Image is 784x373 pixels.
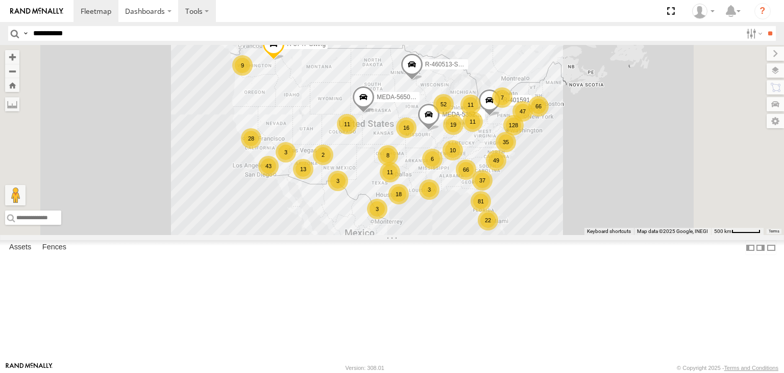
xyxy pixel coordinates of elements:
[276,142,296,162] div: 3
[745,240,755,255] label: Dock Summary Table to the Left
[714,228,731,234] span: 500 km
[442,111,495,118] span: MEDA-535204-Roll
[377,94,429,101] span: MEDA-565003-Roll
[396,118,416,138] div: 16
[462,111,483,132] div: 11
[472,170,493,191] div: 37
[328,171,348,191] div: 3
[419,179,439,200] div: 3
[258,156,279,176] div: 43
[711,228,764,235] button: Map Scale: 500 km per 53 pixels
[6,363,53,373] a: Visit our Website
[4,241,36,255] label: Assets
[528,96,549,116] div: 66
[232,55,253,76] div: 9
[37,241,71,255] label: Fences
[422,149,443,169] div: 6
[492,87,512,108] div: 7
[677,365,778,371] div: © Copyright 2025 -
[378,145,398,166] div: 8
[754,3,771,19] i: ?
[766,240,776,255] label: Hide Summary Table
[755,240,766,255] label: Dock Summary Table to the Right
[5,185,26,205] button: Drag Pegman onto the map to open Street View
[5,78,19,92] button: Zoom Home
[337,114,357,134] div: 11
[456,159,476,180] div: 66
[512,101,533,122] div: 47
[503,97,530,104] span: R-401591
[689,4,718,19] div: Nick Williams
[21,26,30,41] label: Search Query
[241,128,261,149] div: 28
[5,64,19,78] button: Zoom out
[742,26,764,41] label: Search Filter Options
[478,210,498,230] div: 22
[443,114,463,135] div: 19
[769,229,779,234] a: Terms (opens in new tab)
[443,140,463,160] div: 10
[425,61,471,68] span: R-460513-Swing
[5,50,19,64] button: Zoom in
[380,162,400,182] div: 11
[486,150,506,171] div: 49
[767,114,784,128] label: Map Settings
[503,115,524,135] div: 128
[433,94,454,114] div: 52
[724,365,778,371] a: Terms and Conditions
[313,145,333,165] div: 2
[496,132,516,152] div: 35
[460,95,481,115] div: 11
[346,365,384,371] div: Version: 308.01
[293,159,313,179] div: 13
[10,8,63,15] img: rand-logo.svg
[471,191,491,212] div: 81
[637,228,708,234] span: Map data ©2025 Google, INEGI
[5,97,19,111] label: Measure
[388,184,409,204] div: 18
[587,228,631,235] button: Keyboard shortcuts
[367,199,387,219] div: 3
